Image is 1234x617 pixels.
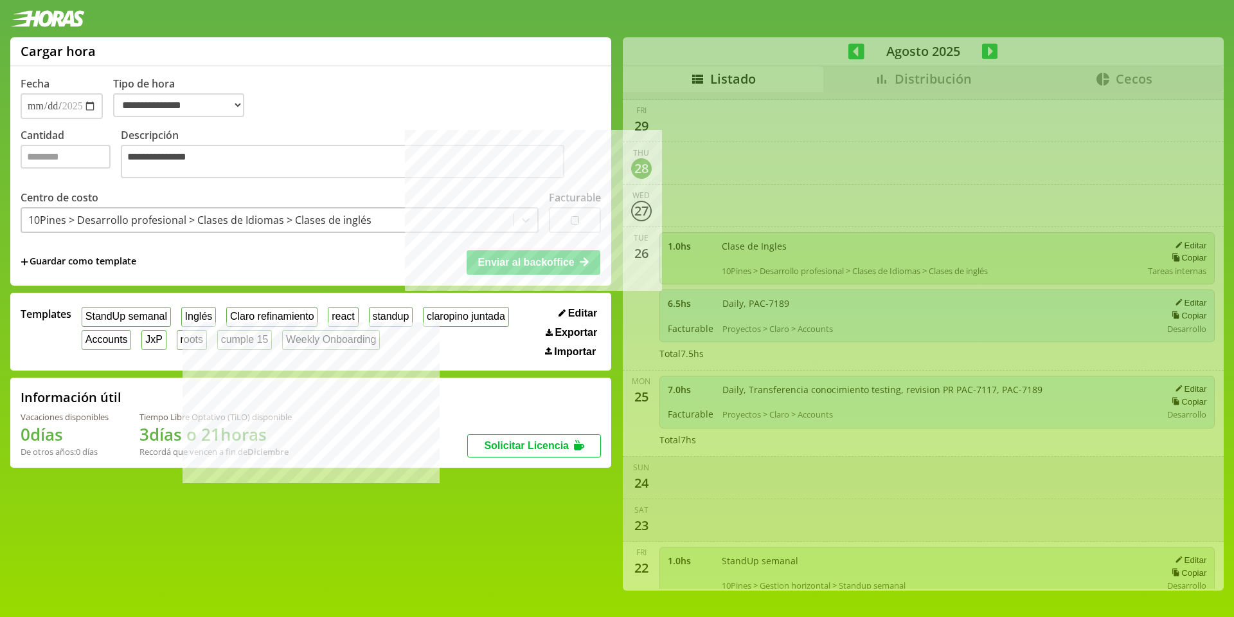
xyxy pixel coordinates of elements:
[82,330,131,350] button: Accounts
[21,190,98,205] label: Centro de costo
[467,434,601,457] button: Solicitar Licencia
[139,446,292,457] div: Recordá que vencen a fin de
[21,128,121,181] label: Cantidad
[21,255,136,269] span: +Guardar como template
[28,213,371,227] div: 10Pines > Desarrollo profesional > Clases de Idiomas > Clases de inglés
[328,307,358,327] button: react
[21,145,111,169] input: Cantidad
[21,389,121,406] h2: Información útil
[247,446,289,457] b: Diciembre
[542,326,601,339] button: Exportar
[467,250,600,275] button: Enviar al backoffice
[21,411,109,423] div: Vacaciones disponibles
[478,257,574,268] span: Enviar al backoffice
[549,190,601,205] label: Facturable
[113,93,244,117] select: Tipo de hora
[177,330,207,350] button: roots
[369,307,413,327] button: standup
[139,423,292,446] h1: 3 días o 21 horas
[10,10,85,27] img: logotipo
[141,330,166,350] button: JxP
[217,330,272,350] button: cumple 15
[21,42,96,60] h1: Cargar hora
[555,307,601,320] button: Editar
[121,145,564,178] textarea: Descripción
[21,423,109,446] h1: 0 días
[484,440,569,451] span: Solicitar Licencia
[423,307,508,327] button: claropino juntada
[113,77,255,119] label: Tipo de hora
[282,330,380,350] button: Weekly Onboarding
[21,307,71,321] span: Templates
[554,346,596,358] span: Importar
[568,308,597,319] span: Editar
[21,446,109,457] div: De otros años: 0 días
[226,307,317,327] button: Claro refinamiento
[21,77,49,91] label: Fecha
[139,411,292,423] div: Tiempo Libre Optativo (TiLO) disponible
[121,128,601,181] label: Descripción
[82,307,171,327] button: StandUp semanal
[555,327,597,338] span: Exportar
[21,255,28,269] span: +
[181,307,216,327] button: Inglés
